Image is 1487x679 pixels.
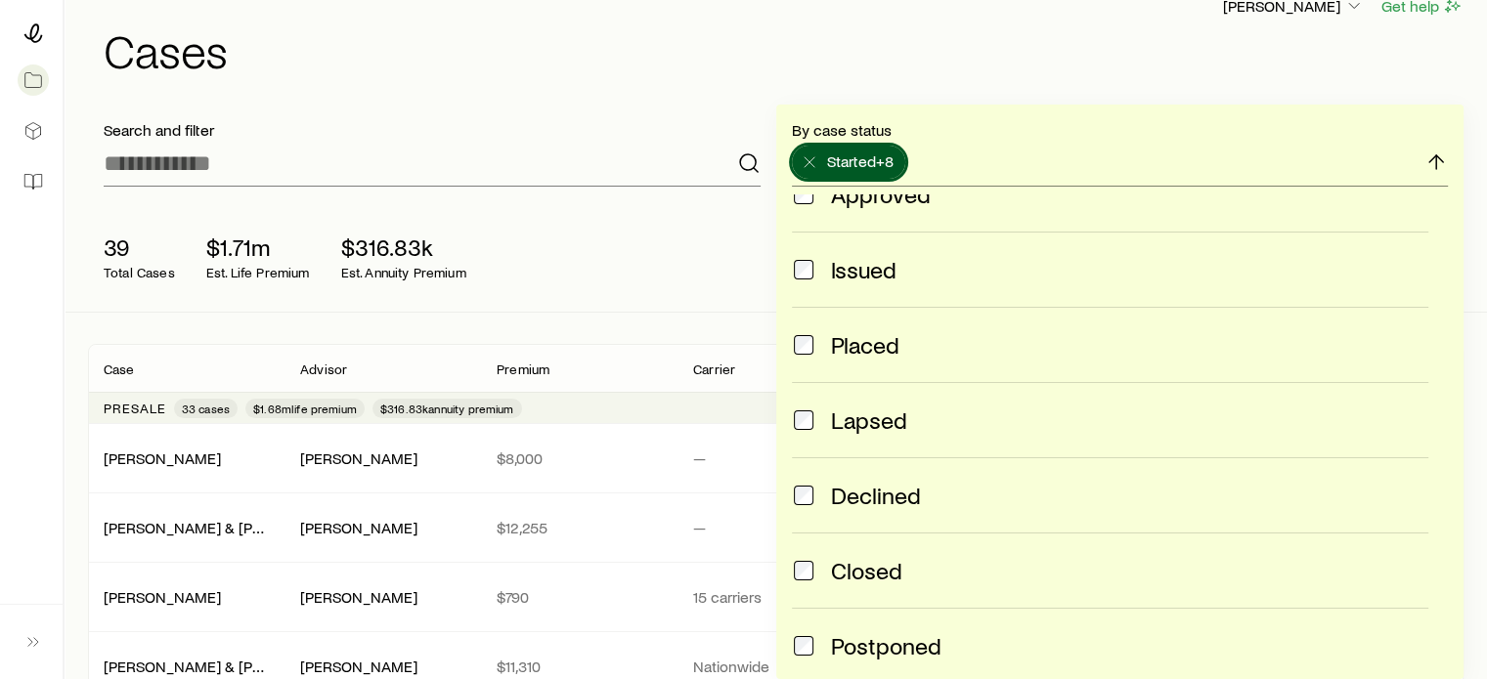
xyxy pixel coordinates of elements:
[497,518,662,537] p: $12,255
[253,401,357,416] span: $1.68m life premium
[792,146,905,179] button: Started+8
[831,256,897,283] span: Issued
[831,406,907,434] span: Lapsed
[104,657,269,677] div: [PERSON_NAME] & [PERSON_NAME]
[794,185,813,204] input: Approved
[693,518,858,537] p: —
[341,265,466,280] p: Est. Annuity Premium
[104,657,356,675] a: [PERSON_NAME] & [PERSON_NAME]
[300,587,417,608] div: [PERSON_NAME]
[831,331,899,359] span: Placed
[104,361,135,377] p: Case
[497,448,662,468] p: $8,000
[831,632,941,659] span: Postponed
[693,448,858,468] p: —
[104,26,1464,73] h1: Cases
[693,587,858,607] p: 15 carriers
[693,361,735,377] p: Carrier
[831,482,921,509] span: Declined
[104,120,761,140] p: Search and filter
[497,587,662,607] p: $790
[693,657,858,676] p: Nationwide
[792,120,1449,140] p: By case status
[794,335,813,355] input: Placed
[182,401,230,416] span: 33 cases
[104,448,221,469] div: [PERSON_NAME]
[341,233,466,261] p: $316.83k
[380,401,514,416] span: $316.83k annuity premium
[794,486,813,505] input: Declined
[104,265,175,280] p: Total Cases
[206,265,310,280] p: Est. Life Premium
[206,233,310,261] p: $1.71m
[794,410,813,430] input: Lapsed
[104,233,175,261] p: 39
[831,557,902,584] span: Closed
[794,260,813,279] input: Issued
[300,448,417,469] div: [PERSON_NAME]
[104,587,221,608] div: [PERSON_NAME]
[104,448,221,467] a: [PERSON_NAME]
[497,361,549,377] p: Premium
[831,181,931,208] span: Approved
[104,401,166,416] p: Presale
[827,151,894,171] span: Started +8
[104,518,356,536] a: [PERSON_NAME] & [PERSON_NAME]
[300,657,417,677] div: [PERSON_NAME]
[300,361,347,377] p: Advisor
[794,636,813,656] input: Postponed
[104,587,221,606] a: [PERSON_NAME]
[104,518,269,538] div: [PERSON_NAME] & [PERSON_NAME]
[300,518,417,538] div: [PERSON_NAME]
[497,657,662,676] p: $11,310
[794,561,813,580] input: Closed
